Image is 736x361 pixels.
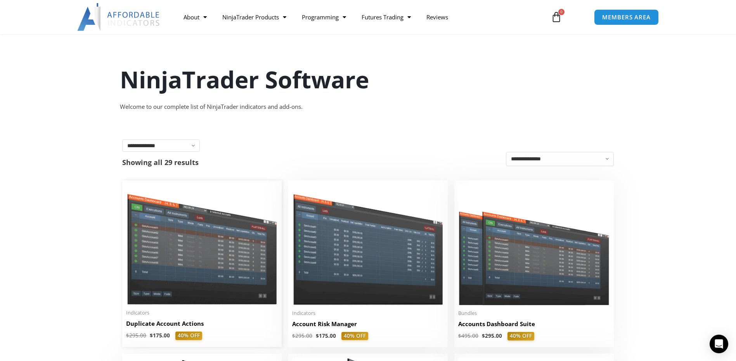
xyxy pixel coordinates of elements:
span: 0 [558,9,565,15]
bdi: 295.00 [482,332,502,339]
a: Programming [294,8,354,26]
span: 40% OFF [341,332,368,340]
h2: Duplicate Account Actions [126,320,278,328]
bdi: 295.00 [292,332,312,339]
select: Shop order [506,152,614,166]
a: About [176,8,215,26]
div: Open Intercom Messenger [710,335,728,353]
span: $ [482,332,485,339]
a: Reviews [419,8,456,26]
span: $ [150,332,153,339]
span: Indicators [292,310,444,316]
img: Duplicate Account Actions [126,184,278,305]
a: 0 [539,6,573,28]
img: Account Risk Manager [292,184,444,305]
span: $ [458,332,461,339]
img: LogoAI | Affordable Indicators – NinjaTrader [77,3,161,31]
span: $ [292,332,295,339]
a: Account Risk Manager [292,320,444,332]
bdi: 175.00 [316,332,336,339]
h2: Accounts Dashboard Suite [458,320,610,328]
span: 40% OFF [507,332,534,340]
p: Showing all 29 results [122,159,199,166]
span: Bundles [458,310,610,316]
span: 40% OFF [175,332,202,340]
img: Accounts Dashboard Suite [458,184,610,305]
bdi: 175.00 [150,332,170,339]
a: Duplicate Account Actions [126,320,278,332]
bdi: 495.00 [458,332,478,339]
nav: Menu [176,8,542,26]
h1: NinjaTrader Software [120,63,617,96]
a: Futures Trading [354,8,419,26]
bdi: 295.00 [126,332,146,339]
span: MEMBERS AREA [602,14,651,20]
span: $ [316,332,319,339]
a: Accounts Dashboard Suite [458,320,610,332]
span: Indicators [126,309,278,316]
span: $ [126,332,129,339]
a: NinjaTrader Products [215,8,294,26]
div: Welcome to our complete list of NinjaTrader indicators and add-ons. [120,101,617,112]
a: MEMBERS AREA [594,9,659,25]
h2: Account Risk Manager [292,320,444,328]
